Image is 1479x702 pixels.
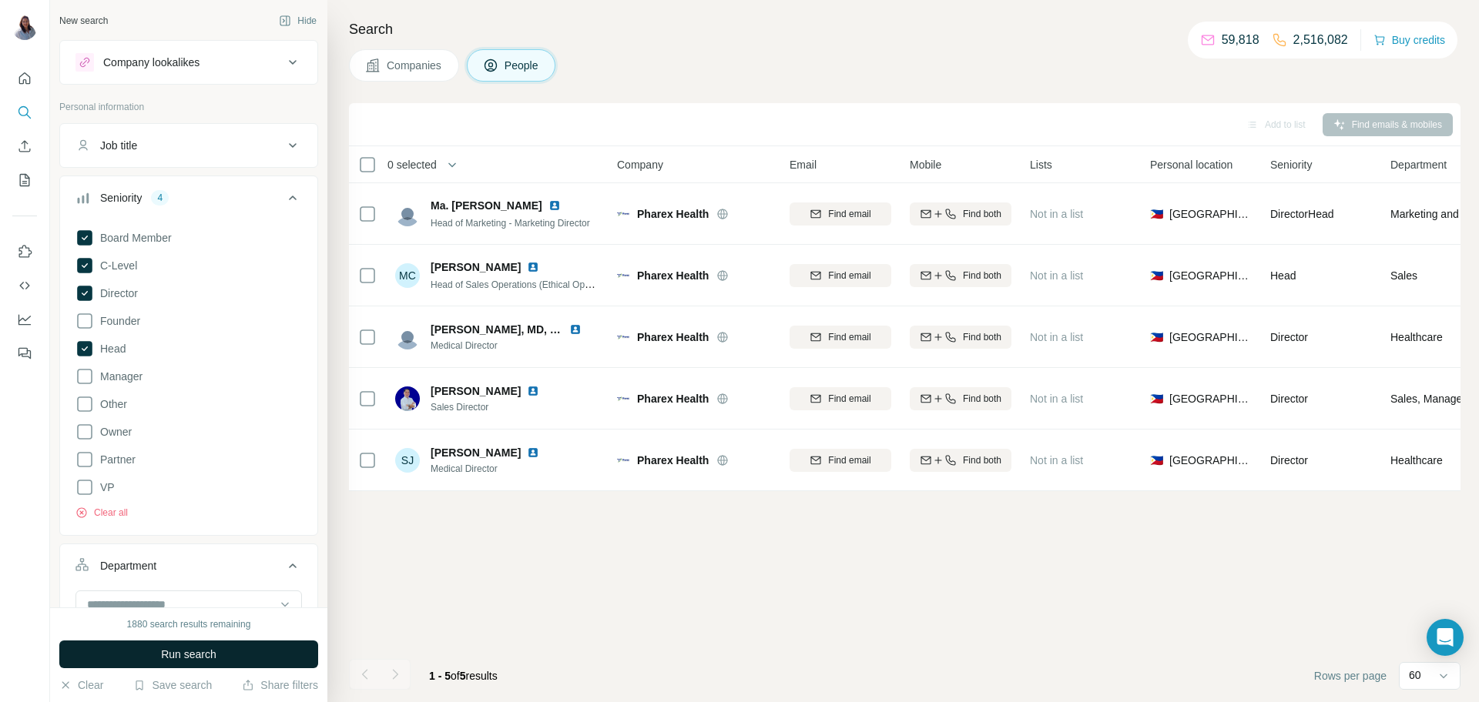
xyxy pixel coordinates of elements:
span: 🇵🇭 [1150,391,1163,406]
span: Partner [94,452,136,467]
button: Find both [910,449,1011,472]
button: Save search [133,677,212,693]
button: My lists [12,166,37,194]
span: results [429,670,498,682]
span: 🇵🇭 [1150,206,1163,222]
button: Enrich CSV [12,132,37,160]
span: [PERSON_NAME] [431,445,521,460]
span: C-Level [94,258,137,273]
button: Hide [268,9,327,32]
span: Director [1270,393,1308,405]
span: [GEOGRAPHIC_DATA] [1169,453,1252,468]
img: Avatar [395,325,420,349]
span: Find email [828,330,870,344]
span: Medical Director [431,462,558,476]
span: Manager [94,369,143,384]
div: 4 [151,191,169,205]
span: Medical Director [431,339,600,353]
span: Board Member [94,230,172,246]
div: MC [395,263,420,288]
button: Buy credits [1373,29,1445,51]
span: [GEOGRAPHIC_DATA] [1169,206,1252,222]
span: Not in a list [1030,269,1083,282]
span: of [451,670,460,682]
button: Quick start [12,65,37,92]
span: Sales [1390,268,1417,283]
span: 0 selected [387,157,437,172]
button: Use Surfe on LinkedIn [12,238,37,266]
img: Logo of Pharex Health [617,208,629,220]
img: LinkedIn logo [569,323,582,336]
span: People [505,58,540,73]
span: Pharex Health [637,453,709,468]
span: Head [1270,269,1296,282]
button: Find both [910,326,1011,349]
span: Find both [963,269,1001,282]
span: Find email [828,207,870,221]
span: Rows per page [1314,668,1387,684]
button: Department [60,547,317,590]
span: Email [790,157,817,172]
span: Lists [1030,157,1052,172]
span: Head of Marketing - Marketing Director [431,218,590,229]
img: Logo of Pharex Health [617,393,629,405]
span: Owner [94,424,132,440]
img: Logo of Pharex Health [617,269,629,282]
span: Find email [828,269,870,282]
button: Share filters [242,677,318,693]
p: 2,516,082 [1293,31,1348,49]
span: Find both [963,330,1001,344]
button: Find email [790,449,891,472]
span: Find both [963,453,1001,467]
span: Pharex Health [637,391,709,406]
button: Feedback [12,339,37,367]
span: Company [617,157,663,172]
span: Seniority [1270,157,1312,172]
span: Not in a list [1030,454,1083,466]
span: Companies [387,58,443,73]
span: 🇵🇭 [1150,268,1163,283]
button: Find both [910,264,1011,287]
span: Head of Sales Operations (Ethical Operations & Channel Care Group) [431,278,717,290]
span: VP [94,480,115,495]
span: Run search [161,647,216,662]
div: SJ [395,448,420,473]
button: Find email [790,326,891,349]
span: Director Head [1270,208,1333,220]
button: Dashboard [12,306,37,333]
div: New search [59,14,108,28]
button: Find email [790,202,891,226]
span: Healthcare [1390,329,1443,345]
button: Seniority4 [60,179,317,222]
button: Find email [790,387,891,410]
span: Founder [94,313,140,329]
span: Not in a list [1030,393,1083,405]
button: Run search [59,640,318,668]
span: Healthcare [1390,453,1443,468]
span: [GEOGRAPHIC_DATA] [1169,391,1252,406]
span: Find both [963,392,1001,406]
span: [GEOGRAPHIC_DATA] [1169,268,1252,283]
img: LinkedIn logo [527,446,539,459]
span: 🇵🇭 [1150,453,1163,468]
span: Director [1270,454,1308,466]
button: Clear [59,677,103,693]
span: Find both [963,207,1001,221]
img: Logo of Pharex Health [617,454,629,466]
span: Find email [828,392,870,406]
button: Search [12,99,37,126]
div: 1880 search results remaining [127,617,251,631]
span: Pharex Health [637,329,709,345]
span: [PERSON_NAME] [431,259,521,275]
button: Job title [60,127,317,164]
img: LinkedIn logo [527,385,539,397]
span: Pharex Health [637,206,709,222]
span: Not in a list [1030,331,1083,343]
button: Find email [790,264,891,287]
img: Avatar [395,386,420,411]
div: Seniority [100,190,142,206]
span: Other [94,396,127,412]
img: LinkedIn logo [527,261,539,273]
h4: Search [349,18,1461,40]
p: 59,818 [1222,31,1259,49]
